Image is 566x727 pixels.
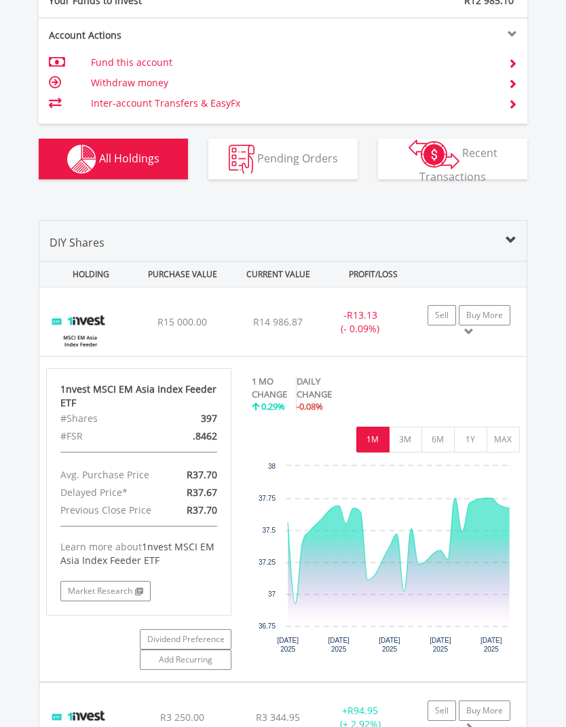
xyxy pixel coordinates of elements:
span: R3 344.95 [256,711,300,724]
span: -0.08% [297,400,323,412]
a: Add Recurring [140,650,231,670]
div: Account Actions [39,29,283,42]
a: Buy More [459,305,510,325]
div: PURCHASE VALUE [136,262,229,287]
span: Pending Orders [257,150,338,165]
span: R37.70 [187,468,217,481]
div: 1 MO CHANGE [252,375,289,400]
text: [DATE] 2025 [480,637,502,653]
button: 3M [389,427,422,453]
a: Dividend Preference [140,629,231,650]
span: R94.95 [347,704,378,717]
img: transactions-zar-wht.png [409,139,459,169]
a: Market Research [60,581,151,601]
img: pending_instructions-wht.png [229,145,254,174]
text: [DATE] 2025 [278,637,299,653]
button: All Holdings [39,139,188,179]
text: [DATE] 2025 [379,637,401,653]
img: EQU.ZA.ETFEMA.png [46,304,115,353]
text: 37.25 [259,558,276,566]
text: [DATE] 2025 [430,637,451,653]
svg: Interactive chart [252,459,518,663]
span: R37.67 [187,486,217,499]
button: 6M [421,427,455,453]
td: Inter-account Transfers & EasyFx [91,93,492,113]
span: R37.70 [187,503,217,516]
span: 0.29% [261,400,285,412]
button: Recent Transactions [378,139,527,179]
button: Pending Orders [208,139,358,179]
div: Delayed Price* [50,484,168,501]
span: R15 000.00 [157,315,207,328]
a: Buy More [459,701,510,721]
span: 1nvest MSCI EM Asia Index Feeder ETF [60,540,214,567]
a: Sell [428,305,456,325]
div: Previous Close Price [50,501,168,519]
div: 397 [168,410,227,427]
div: PROFIT/LOSS [327,262,419,287]
img: holdings-wht.png [67,145,96,174]
div: #FSR [50,427,168,445]
text: 37 [268,590,276,598]
button: 1Y [454,427,487,453]
div: HOLDING [41,262,134,287]
td: Withdraw money [91,73,492,93]
span: R13.13 [347,308,377,321]
text: 37.75 [259,495,276,502]
div: .8462 [168,427,227,445]
div: 1nvest MSCI EM Asia Index Feeder ETF [60,383,217,410]
div: - (- 0.09%) [318,308,402,336]
button: 1M [356,427,390,453]
div: DAILY CHANGE [297,375,352,400]
button: MAX [487,427,520,453]
text: 38 [268,463,276,470]
div: Learn more about [60,540,217,567]
span: R14 986.87 [253,315,303,328]
span: All Holdings [99,150,159,165]
div: Avg. Purchase Price [50,466,168,484]
div: CURRENT VALUE [232,262,324,287]
td: Fund this account [91,52,492,73]
a: Sell [428,701,456,721]
span: R3 250.00 [160,711,204,724]
span: DIY Shares [50,235,105,250]
div: Chart. Highcharts interactive chart. [252,459,520,663]
text: [DATE] 2025 [328,637,350,653]
text: 37.5 [263,527,276,534]
text: 36.75 [259,622,276,630]
div: #Shares [50,410,168,427]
